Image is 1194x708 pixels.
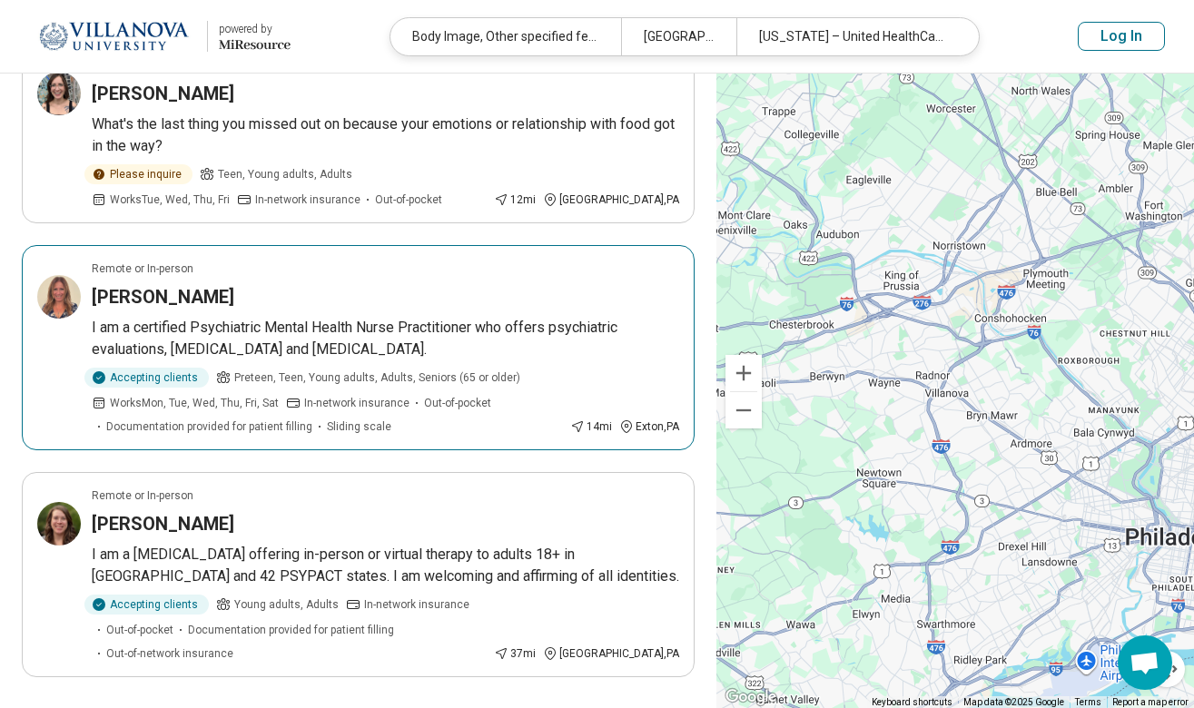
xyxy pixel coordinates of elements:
p: Remote or In-person [92,261,193,277]
span: Young adults, Adults [234,596,339,613]
h3: [PERSON_NAME] [92,81,234,106]
span: Sliding scale [327,418,391,435]
span: Works Mon, Tue, Wed, Thu, Fri, Sat [110,395,279,411]
img: Villanova University [31,15,196,58]
div: Accepting clients [84,595,209,615]
div: [GEOGRAPHIC_DATA] , PA [543,645,679,662]
div: Body Image, Other specified feeding or [MEDICAL_DATA] (OSFED) [390,18,621,55]
span: Out-of-network insurance [106,645,233,662]
span: In-network insurance [364,596,469,613]
div: Exton , PA [619,418,679,435]
span: Preteen, Teen, Young adults, Adults, Seniors (65 or older) [234,369,520,386]
a: Terms (opens in new tab) [1075,697,1101,707]
div: [GEOGRAPHIC_DATA], [GEOGRAPHIC_DATA] [621,18,736,55]
button: Zoom out [725,392,762,428]
span: Out-of-pocket [375,192,442,208]
p: What's the last thing you missed out on because your emotions or relationship with food got in th... [92,113,679,157]
div: Open chat [1118,635,1172,690]
p: I am a [MEDICAL_DATA] offering in-person or virtual therapy to adults 18+ in [GEOGRAPHIC_DATA] an... [92,544,679,587]
p: I am a certified Psychiatric Mental Health Nurse Practitioner who offers psychiatric evaluations,... [92,317,679,360]
div: [GEOGRAPHIC_DATA] , PA [543,192,679,208]
div: 14 mi [570,418,612,435]
div: 37 mi [494,645,536,662]
span: In-network insurance [304,395,410,411]
p: Remote or In-person [92,487,193,504]
div: 12 mi [494,192,536,208]
span: Out-of-pocket [424,395,491,411]
a: Villanova Universitypowered by [29,15,291,58]
span: Works Tue, Wed, Thu, Fri [110,192,230,208]
div: powered by [219,21,291,37]
button: Log In [1078,22,1165,51]
button: Zoom in [725,355,762,391]
span: Map data ©2025 Google [963,697,1064,707]
span: Documentation provided for patient filling [188,622,394,638]
span: Teen, Young adults, Adults [218,166,352,182]
a: Report a map error [1112,697,1189,707]
div: [US_STATE] – United HealthCare [736,18,967,55]
span: Out-of-pocket [106,622,173,638]
span: Documentation provided for patient filling [106,418,312,435]
h3: [PERSON_NAME] [92,511,234,536]
span: In-network insurance [255,192,360,208]
div: Please inquire [84,164,192,184]
h3: [PERSON_NAME] [92,284,234,310]
div: Accepting clients [84,368,209,388]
